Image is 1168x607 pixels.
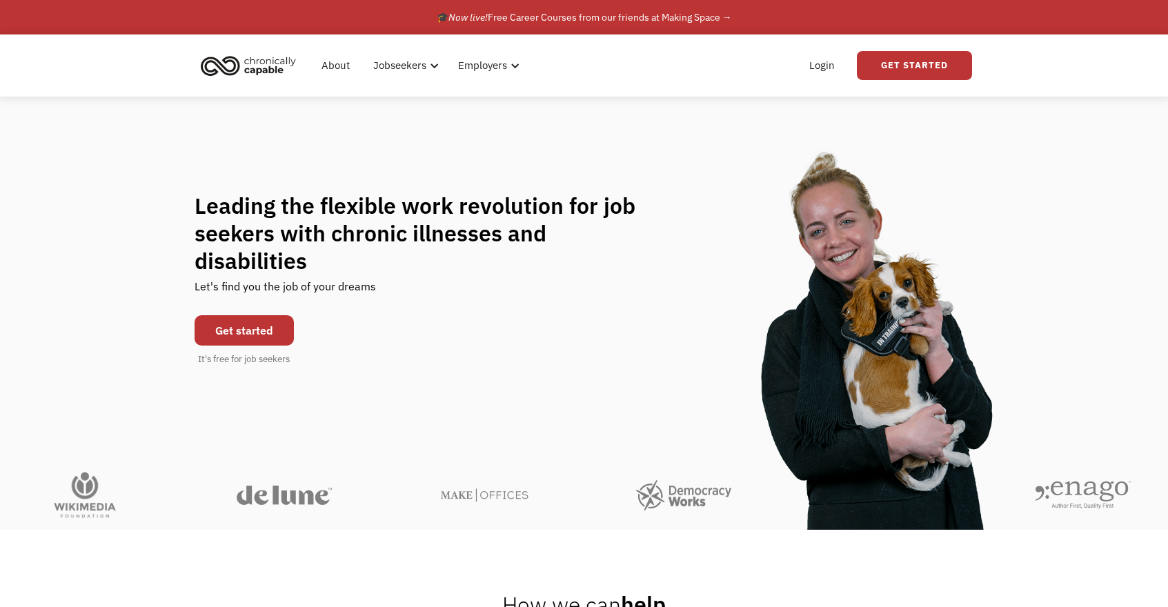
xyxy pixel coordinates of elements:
[198,352,290,366] div: It's free for job seekers
[197,50,306,81] a: home
[450,43,524,88] div: Employers
[195,315,294,346] a: Get started
[458,57,507,74] div: Employers
[437,9,732,26] div: 🎓 Free Career Courses from our friends at Making Space →
[197,50,300,81] img: Chronically Capable logo
[373,57,426,74] div: Jobseekers
[365,43,443,88] div: Jobseekers
[195,192,662,275] h1: Leading the flexible work revolution for job seekers with chronic illnesses and disabilities
[801,43,843,88] a: Login
[857,51,972,80] a: Get Started
[195,275,376,308] div: Let's find you the job of your dreams
[313,43,358,88] a: About
[448,11,488,23] em: Now live!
